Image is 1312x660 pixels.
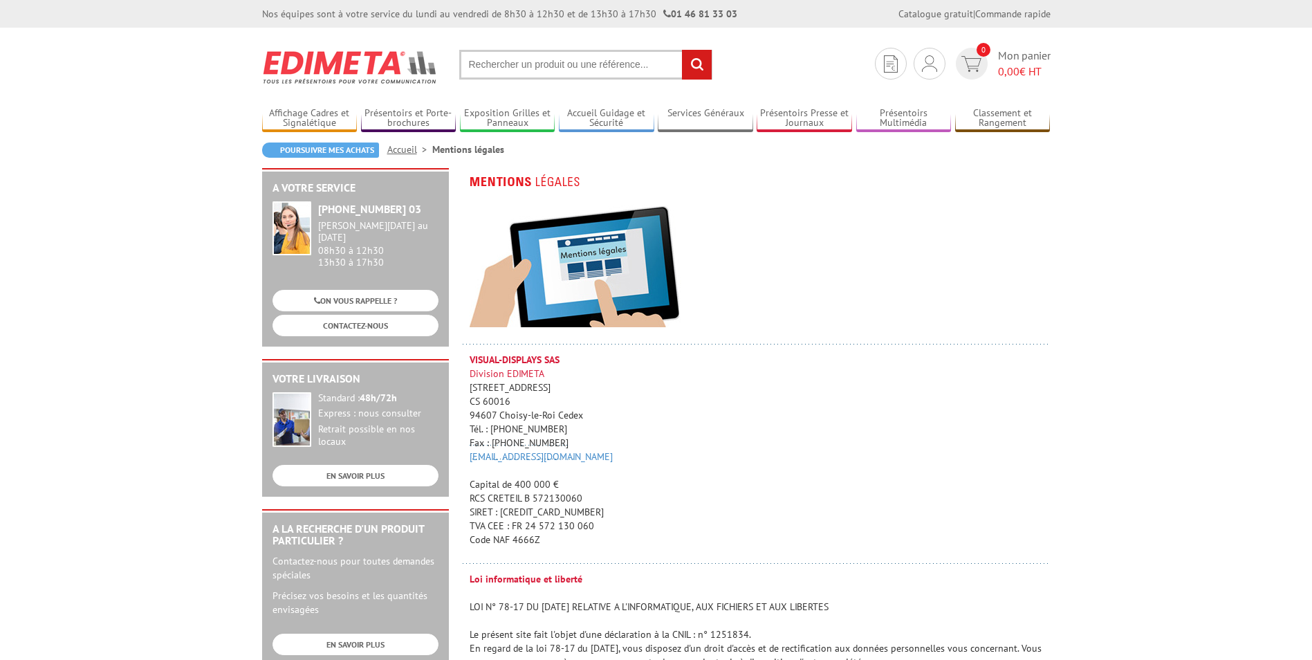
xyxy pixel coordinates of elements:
[272,373,438,385] h2: Votre livraison
[470,168,583,191] img: mentions_legales.gif
[961,56,981,72] img: devis rapide
[470,354,560,380] span: Division EDIMETA
[998,64,1019,78] span: 0,00
[432,143,504,156] li: Mentions légales
[262,42,438,93] img: Edimeta
[470,423,575,468] span: Tél. : [PHONE_NUMBER] Fax : [PHONE_NUMBER]
[470,354,560,366] strong: VISUAL-DISPLAYS SAS
[318,202,421,216] strong: [PHONE_NUMBER] 03
[361,107,456,130] a: Présentoirs et Porte-brochures
[658,107,753,130] a: Services Généraux
[898,8,973,20] a: Catalogue gratuit
[922,55,937,72] img: devis rapide
[272,290,438,311] a: ON VOUS RAPPELLE ?
[272,182,438,194] h2: A votre service
[272,201,311,255] img: widget-service.jpg
[318,220,438,268] div: 08h30 à 12h30 13h30 à 17h30
[318,407,438,420] div: Express : nous consulter
[898,7,1051,21] div: |
[884,55,898,73] img: devis rapide
[559,107,654,130] a: Accueil Guidage et Sécurité
[470,353,1051,547] p: [STREET_ADDRESS] CS 60016 94607 Choisy-le-Roi Cedex Capital de 400 000 € RCS CRETEIL B 572130060 ...
[272,523,438,547] h2: A la recherche d'un produit particulier ?
[272,589,438,616] p: Précisez vos besoins et les quantités envisagées
[952,48,1051,80] a: devis rapide 0 Mon panier 0,00€ HT
[998,48,1051,80] span: Mon panier
[272,315,438,336] a: CONTACTEZ-NOUS
[470,573,582,585] strong: Loi informatique et liberté
[459,50,712,80] input: Rechercher un produit ou une référence...
[272,634,438,655] a: EN SAVOIR PLUS
[360,392,397,404] strong: 48h/72h
[856,107,952,130] a: Présentoirs Multimédia
[998,64,1051,80] span: € HT
[470,205,681,327] img: mentions-legales.jpg
[318,220,438,244] div: [PERSON_NAME][DATE] au [DATE]
[470,450,613,463] a: [EMAIL_ADDRESS][DOMAIN_NAME]
[262,107,358,130] a: Affichage Cadres et Signalétique
[387,143,432,156] a: Accueil
[955,107,1051,130] a: Classement et Rangement
[262,143,379,158] a: Poursuivre mes achats
[318,423,438,448] div: Retrait possible en nos locaux
[272,554,438,582] p: Contactez-nous pour toutes demandes spéciales
[272,392,311,447] img: widget-livraison.jpg
[682,50,712,80] input: rechercher
[460,107,555,130] a: Exposition Grilles et Panneaux
[663,8,737,20] strong: 01 46 81 33 03
[977,43,990,57] span: 0
[272,465,438,486] a: EN SAVOIR PLUS
[757,107,852,130] a: Présentoirs Presse et Journaux
[975,8,1051,20] a: Commande rapide
[262,7,737,21] div: Nos équipes sont à votre service du lundi au vendredi de 8h30 à 12h30 et de 13h30 à 17h30
[318,392,438,405] div: Standard :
